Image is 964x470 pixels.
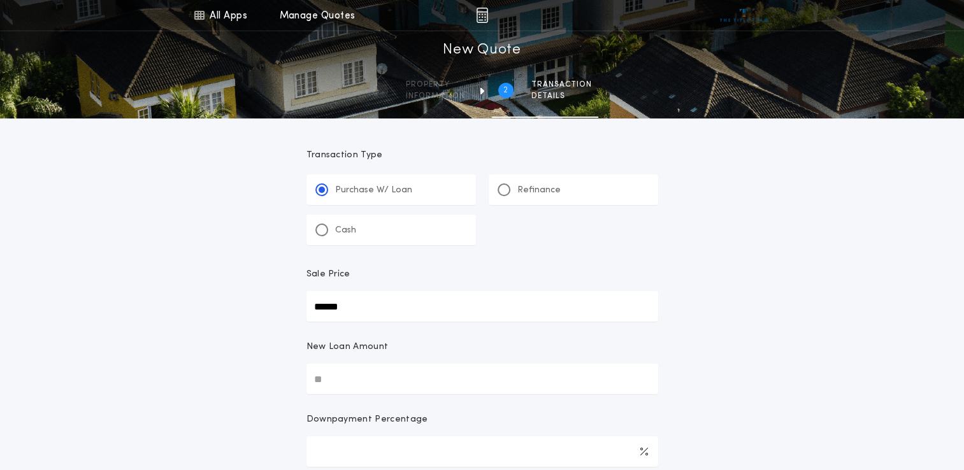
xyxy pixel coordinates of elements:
span: information [406,91,465,101]
p: Transaction Type [306,149,658,162]
p: Refinance [517,184,561,197]
img: img [476,8,488,23]
span: Transaction [531,80,592,90]
h2: 2 [503,85,508,96]
p: Sale Price [306,268,350,281]
p: New Loan Amount [306,341,389,353]
input: Sale Price [306,291,658,322]
span: Property [406,80,465,90]
input: New Loan Amount [306,364,658,394]
img: vs-icon [720,9,768,22]
p: Cash [335,224,356,237]
p: Purchase W/ Loan [335,184,412,197]
h1: New Quote [443,40,521,61]
p: Downpayment Percentage [306,413,428,426]
input: Downpayment Percentage [306,436,658,467]
span: details [531,91,592,101]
